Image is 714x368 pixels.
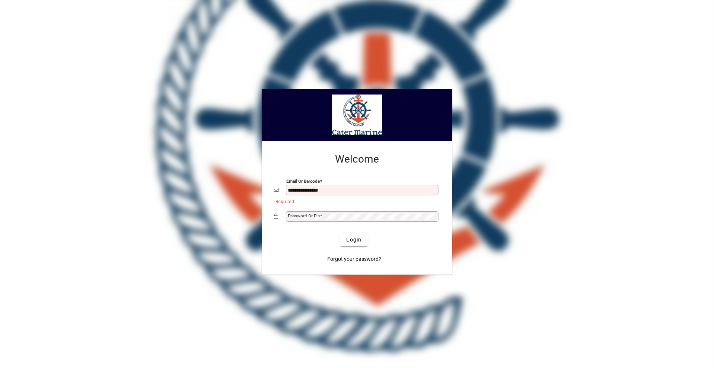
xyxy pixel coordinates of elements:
span: Forgot your password? [327,255,381,263]
span: Login [346,236,361,244]
mat-error: Required [276,197,434,205]
button: Login [340,233,367,246]
mat-label: Email or Barcode [286,179,320,184]
mat-label: Password or Pin [288,213,320,218]
a: Forgot your password? [324,252,384,266]
h2: Welcome [274,153,440,166]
